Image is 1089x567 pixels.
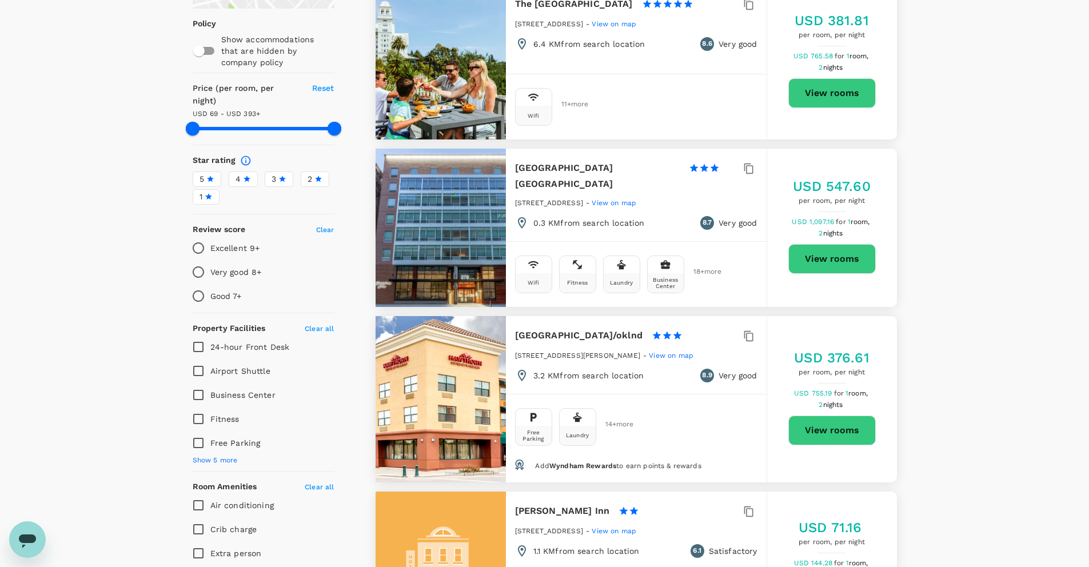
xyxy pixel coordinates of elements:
[305,325,334,333] span: Clear all
[819,63,844,71] span: 2
[823,229,843,237] span: nights
[193,110,261,118] span: USD 69 - USD 393+
[312,83,334,93] span: Reset
[210,366,270,376] span: Airport Shuttle
[719,38,757,50] p: Very good
[709,545,757,557] p: Satisfactory
[221,34,333,68] p: Show accommodations that are hidden by company policy
[305,483,334,491] span: Clear all
[210,342,290,352] span: 24-hour Front Desk
[610,279,633,286] div: Laundry
[793,177,871,195] h5: USD 547.60
[703,217,712,229] span: 8.7
[586,527,592,535] span: -
[200,173,204,185] span: 5
[788,416,876,445] button: View rooms
[849,559,868,567] span: room,
[834,389,845,397] span: for
[533,38,645,50] p: 6.4 KM from search location
[193,18,200,29] p: Policy
[650,277,681,289] div: Business Center
[819,229,844,237] span: 2
[210,414,240,424] span: Fitness
[605,421,623,428] span: 14 + more
[210,290,242,302] p: Good 7+
[848,389,868,397] span: room,
[193,154,236,167] h6: Star rating
[308,173,312,185] span: 2
[795,30,869,41] span: per room, per night
[794,559,835,567] span: USD 144.28
[586,199,592,207] span: -
[834,559,845,567] span: for
[549,462,616,470] span: Wyndham Rewards
[533,370,644,381] p: 3.2 KM from search location
[515,328,643,344] h6: [GEOGRAPHIC_DATA]/oklnd
[823,63,843,71] span: nights
[9,521,46,558] iframe: Button to launch messaging window
[592,526,636,535] a: View on map
[649,352,693,360] span: View on map
[849,52,869,60] span: room,
[847,52,871,60] span: 1
[272,173,276,185] span: 3
[848,218,872,226] span: 1
[592,199,636,207] span: View on map
[586,20,592,28] span: -
[799,537,865,548] span: per room, per night
[823,401,843,409] span: nights
[592,198,636,207] a: View on map
[515,527,583,535] span: [STREET_ADDRESS]
[210,242,260,254] p: Excellent 9+
[592,20,636,28] span: View on map
[567,279,588,286] div: Fitness
[515,160,680,192] h6: [GEOGRAPHIC_DATA] [GEOGRAPHIC_DATA]
[561,101,579,108] span: 11 + more
[592,19,636,28] a: View on map
[193,322,266,335] h6: Property Facilities
[566,432,589,438] div: Laundry
[702,38,712,50] span: 8.6
[210,501,274,510] span: Air conditioning
[193,455,238,466] span: Show 5 more
[845,389,869,397] span: 1
[702,370,712,381] span: 8.9
[240,155,252,166] svg: Star ratings are awarded to properties to represent the quality of services, facilities, and amen...
[788,78,876,108] button: View rooms
[518,429,549,442] div: Free Parking
[535,462,701,470] span: Add to earn points & rewards
[788,244,876,274] button: View rooms
[846,559,870,567] span: 1
[592,527,636,535] span: View on map
[515,199,583,207] span: [STREET_ADDRESS]
[693,268,711,275] span: 18 + more
[835,52,846,60] span: for
[799,518,865,537] h5: USD 71.16
[792,218,836,226] span: USD 1,097.16
[719,370,757,381] p: Very good
[528,113,540,119] div: Wifi
[533,545,640,557] p: 1.1 KM from search location
[515,20,583,28] span: [STREET_ADDRESS]
[515,352,640,360] span: [STREET_ADDRESS][PERSON_NAME]
[528,279,540,286] div: Wifi
[210,438,261,448] span: Free Parking
[851,218,870,226] span: room,
[210,549,262,558] span: Extra person
[836,218,847,226] span: for
[794,367,869,378] span: per room, per night
[193,82,299,107] h6: Price (per room, per night)
[649,350,693,360] a: View on map
[794,389,834,397] span: USD 755.19
[795,11,869,30] h5: USD 381.81
[193,481,257,493] h6: Room Amenities
[193,223,246,236] h6: Review score
[719,217,757,229] p: Very good
[210,266,262,278] p: Very good 8+
[793,195,871,207] span: per room, per night
[533,217,645,229] p: 0.3 KM from search location
[794,349,869,367] h5: USD 376.61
